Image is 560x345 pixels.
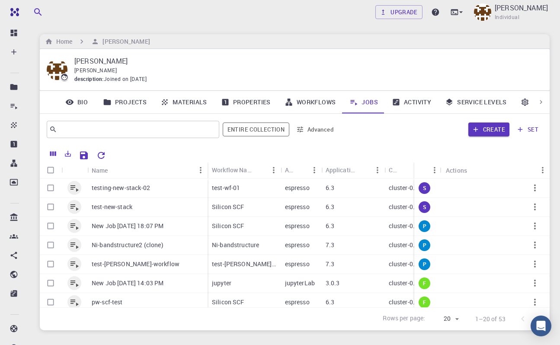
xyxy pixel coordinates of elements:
span: Individual [495,13,519,22]
div: Application [285,161,294,178]
div: 20 [429,313,461,325]
p: cluster-002 [389,203,420,211]
p: 3.0.3 [326,279,340,287]
p: cluster-001 [389,241,420,249]
div: Cluster [389,161,397,178]
p: 6.3 [326,222,334,230]
div: Actions [442,162,550,179]
p: pw-scf-test [92,298,123,306]
button: set [513,123,543,136]
div: finished [419,297,430,308]
a: Bio [57,91,96,113]
p: 7.3 [326,260,334,268]
div: Workflow Name [208,161,281,178]
button: Sort [108,163,122,177]
a: Materials [154,91,214,113]
div: Cluster [384,161,424,178]
span: Filter throughout whole library including sets (folders) [223,123,289,136]
p: Ni-bandstructure2 (clone) [92,241,163,249]
img: Pranab Das [474,3,491,21]
button: Advanced [293,123,338,136]
div: submitted [419,201,430,213]
img: logo [7,8,19,16]
p: 1–20 of 53 [475,315,506,323]
button: Sort [397,163,410,177]
p: testing-new-stack-02 [92,184,150,192]
button: Export [61,147,75,161]
div: Application Version [326,161,357,178]
a: Service Levels [438,91,514,113]
span: S [419,203,429,211]
p: New Job [DATE] 18:07 PM [92,222,163,230]
p: espresso [285,298,310,306]
div: Status [414,162,442,179]
a: Jobs [342,91,385,113]
a: Activity [385,91,438,113]
span: Support [18,6,48,14]
div: pre-submission [419,239,430,251]
button: Menu [194,163,208,177]
button: Sort [357,163,371,177]
span: [PERSON_NAME] [74,67,117,74]
a: Upgrade [375,5,422,19]
p: espresso [285,222,310,230]
p: jupyter [212,279,231,287]
span: P [419,222,429,230]
a: Workflows [278,91,343,113]
p: jupyterLab [285,279,315,287]
button: Sort [419,163,432,177]
p: cluster-001 [389,298,420,306]
div: Application [281,161,321,178]
p: test-new-stack [92,203,132,211]
button: Columns [46,147,61,161]
div: submitted [419,182,430,194]
p: 6.3 [326,298,334,306]
p: cluster-002 [389,184,420,192]
p: espresso [285,241,310,249]
button: Entire collection [223,123,289,136]
div: Application Version [321,161,384,178]
button: Create [468,123,509,136]
div: pre-submission [419,220,430,232]
p: 6.3 [326,203,334,211]
button: Menu [536,163,550,177]
p: [PERSON_NAME] [74,56,536,66]
a: Properties [214,91,278,113]
p: cluster-001 [389,279,420,287]
h6: Home [53,37,72,46]
p: 7.3 [326,241,334,249]
div: Open Intercom Messenger [531,316,551,336]
p: espresso [285,260,310,268]
p: cluster-001 [389,222,420,230]
nav: breadcrumb [43,37,152,46]
span: F [419,280,429,287]
a: Projects [96,91,154,113]
div: Name [87,162,208,179]
button: Menu [410,163,424,177]
p: espresso [285,184,310,192]
span: Joined on [DATE] [104,75,147,84]
span: P [419,261,429,268]
div: pre-submission [419,258,430,270]
div: finished [419,277,430,289]
button: Menu [267,163,281,177]
button: Reset Explorer Settings [93,147,110,164]
button: Menu [371,163,384,177]
div: Name [92,162,108,179]
p: Silicon SCF [212,203,244,211]
p: Ni-bandstructure [212,241,259,249]
span: P [419,242,429,249]
span: description : [74,75,104,84]
p: [PERSON_NAME] [495,3,548,13]
div: Icon [61,162,87,179]
p: Rows per page: [383,314,425,324]
h6: [PERSON_NAME] [99,37,150,46]
p: Silicon SCF [212,298,244,306]
div: Actions [446,162,467,179]
span: F [419,299,429,306]
p: Silicon SCF [212,222,244,230]
div: Workflow Name [212,161,253,178]
button: Menu [428,163,442,177]
p: test-wf-01 [212,184,240,192]
p: espresso [285,203,310,211]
